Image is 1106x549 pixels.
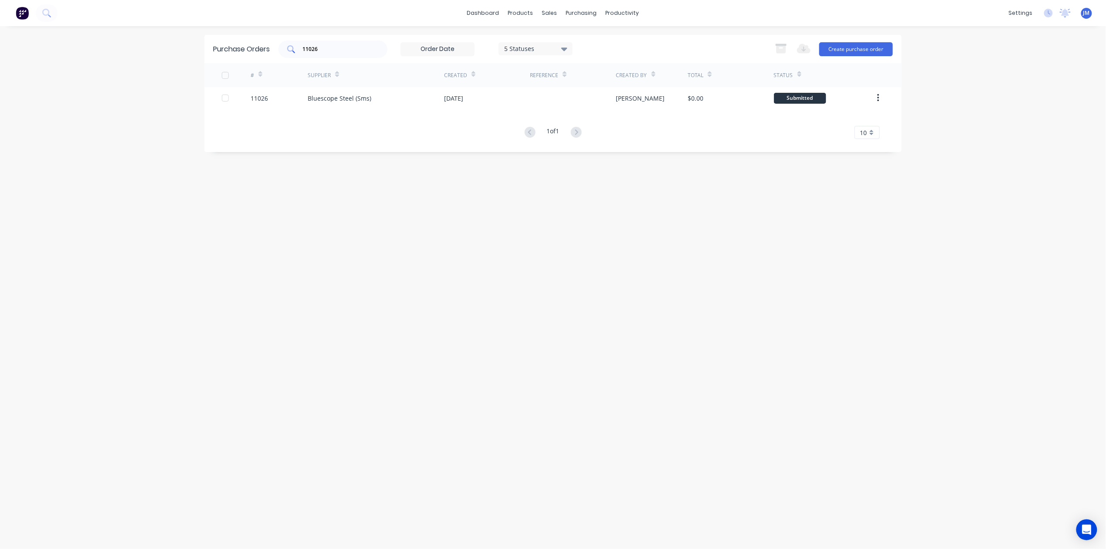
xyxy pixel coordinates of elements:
[213,44,270,54] div: Purchase Orders
[530,71,558,79] div: Reference
[463,7,504,20] a: dashboard
[444,94,463,103] div: [DATE]
[688,71,703,79] div: Total
[251,71,254,79] div: #
[860,128,867,137] span: 10
[302,45,374,54] input: Search purchase orders...
[401,43,474,56] input: Order Date
[1004,7,1037,20] div: settings
[308,71,331,79] div: Supplier
[504,7,538,20] div: products
[688,94,703,103] div: $0.00
[547,126,560,139] div: 1 of 1
[562,7,601,20] div: purchasing
[251,94,268,103] div: 11026
[538,7,562,20] div: sales
[1076,519,1097,540] div: Open Intercom Messenger
[505,44,567,53] div: 5 Statuses
[1083,9,1090,17] span: JM
[774,71,793,79] div: Status
[616,71,647,79] div: Created By
[774,93,826,104] div: Submitted
[616,94,665,103] div: [PERSON_NAME]
[444,71,467,79] div: Created
[308,94,371,103] div: Bluescope Steel (Sms)
[819,42,893,56] button: Create purchase order
[16,7,29,20] img: Factory
[601,7,644,20] div: productivity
